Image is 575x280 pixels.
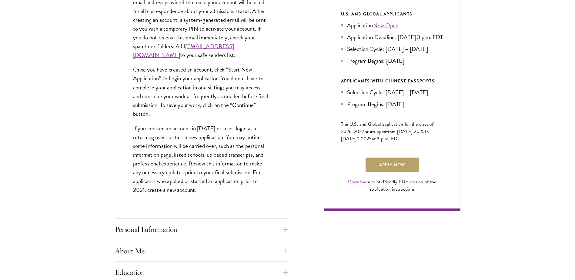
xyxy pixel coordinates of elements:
span: 5 [369,135,372,142]
li: Program Begins: [DATE] [341,100,443,108]
li: Application [341,21,443,30]
li: Program Begins: [DATE] [341,56,443,65]
a: Apply Now [366,158,419,172]
a: Now Open [373,21,399,30]
span: 202 [361,135,369,142]
span: is [364,128,367,135]
button: Education [115,265,288,280]
span: from [DATE], [386,128,414,135]
span: 5 [422,128,425,135]
li: Application Deadline: [DATE] 3 p.m. EDT [341,33,443,42]
span: , [359,135,361,142]
span: now open [367,128,386,135]
li: Selection Cycle: [DATE] – [DATE] [341,45,443,53]
span: 202 [414,128,422,135]
li: Selection Cycle: [DATE] – [DATE] [341,88,443,97]
span: 0 [356,135,359,142]
div: U.S. and Global Applicants [341,10,443,18]
p: If you created an account in [DATE] or later, login as a returning user to start a new applicatio... [133,124,269,195]
button: About Me [115,244,288,258]
a: Download [348,178,368,185]
div: a print-friendly PDF version of the application instructions [341,178,443,193]
button: Personal Information [115,222,288,237]
span: -202 [352,128,362,135]
p: Once you have created an account, click “Start New Application” to begin your application. You do... [133,65,269,118]
span: at 3 p.m. EDT. [372,135,402,142]
span: to [DATE] [341,128,429,142]
span: 6 [349,128,352,135]
span: 7 [362,128,364,135]
a: [EMAIL_ADDRESS][DOMAIN_NAME] [133,42,234,59]
span: The U.S. and Global application for the class of 202 [341,121,434,135]
div: APPLICANTS WITH CHINESE PASSPORTS [341,77,443,85]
